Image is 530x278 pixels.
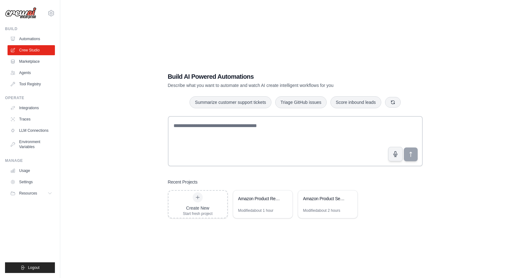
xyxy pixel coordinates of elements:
div: Operate [5,95,55,100]
img: Logo [5,7,36,19]
button: Click to speak your automation idea [388,147,403,161]
p: Describe what you want to automate and watch AI create intelligent workflows for you [168,82,379,88]
h1: Build AI Powered Automations [168,72,379,81]
a: Marketplace [8,56,55,67]
div: Amazon Product Recommendation Chatbot [238,195,281,202]
span: Logout [28,265,40,270]
div: Build [5,26,55,31]
button: Triage GitHub issues [275,96,327,108]
button: Summarize customer support tickets [190,96,271,108]
div: Manage [5,158,55,163]
div: Create New [183,205,213,211]
a: Integrations [8,103,55,113]
h3: Recent Projects [168,179,198,185]
button: Logout [5,262,55,273]
a: Automations [8,34,55,44]
div: Start fresh project [183,211,213,216]
div: Amazon Product Sentiment Analysis & Recommendations [303,195,346,202]
a: LLM Connections [8,126,55,136]
a: Settings [8,177,55,187]
a: Tool Registry [8,79,55,89]
button: Get new suggestions [385,97,401,108]
div: Modified about 2 hours [303,208,340,213]
a: Traces [8,114,55,124]
span: Resources [19,191,37,196]
a: Environment Variables [8,137,55,152]
a: Usage [8,166,55,176]
a: Crew Studio [8,45,55,55]
button: Score inbound leads [330,96,381,108]
div: Modified about 1 hour [238,208,274,213]
button: Resources [8,188,55,198]
a: Agents [8,68,55,78]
